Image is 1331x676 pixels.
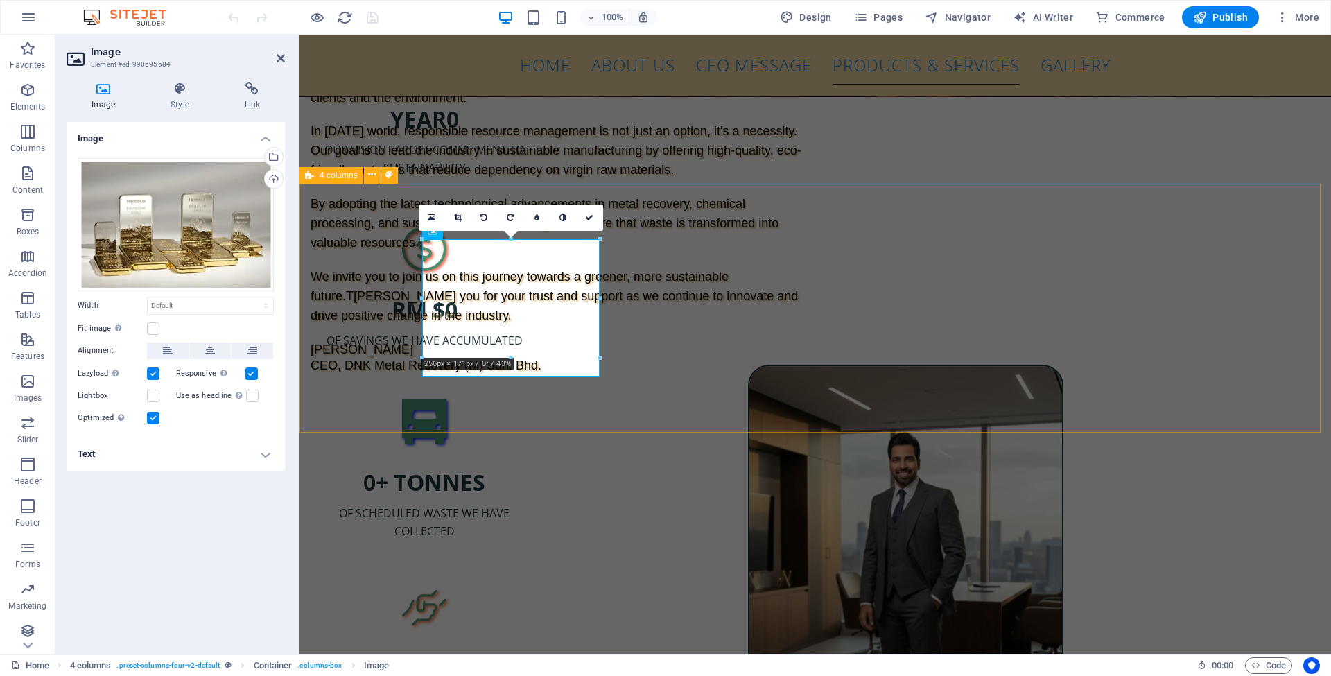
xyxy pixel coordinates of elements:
p: Boxes [17,226,40,237]
p: Footer [15,517,40,528]
a: Rotate right 90° [498,205,524,231]
span: Pages [854,10,903,24]
span: Publish [1193,10,1248,24]
h6: 100% [601,9,623,26]
h4: Image [67,82,146,111]
a: Confirm ( ⌘ ⏎ ) [577,205,603,231]
p: Accordion [8,268,47,279]
a: Crop mode [445,205,471,231]
button: Publish [1182,6,1259,28]
p: Tables [15,309,40,320]
button: AI Writer [1007,6,1079,28]
p: Features [11,351,44,362]
p: Favorites [10,60,45,71]
h4: Image [67,122,285,147]
button: Usercentrics [1303,657,1320,674]
a: Click to cancel selection. Double-click to open Pages [11,657,49,674]
span: Click to select. Double-click to edit [254,657,293,674]
i: Reload page [337,10,353,26]
a: Rotate left 90° [471,205,498,231]
label: Use as headline [176,388,246,404]
label: Responsive [176,365,245,382]
button: Commerce [1090,6,1171,28]
h2: Image [91,46,285,58]
button: 100% [580,9,629,26]
label: Alignment [78,343,147,359]
p: Slider [17,434,39,445]
a: Blur [524,205,550,231]
p: Columns [10,143,45,154]
button: Design [774,6,837,28]
h3: Element #ed-990695584 [91,58,257,71]
span: More [1276,10,1319,24]
img: Editor Logo [80,9,184,26]
label: Lazyload [78,365,147,382]
span: Design [780,10,832,24]
p: Header [14,476,42,487]
span: Navigator [925,10,991,24]
h6: Session time [1197,657,1234,674]
span: Click to select. Double-click to edit [364,657,389,674]
span: Code [1251,657,1286,674]
p: Elements [10,101,46,112]
span: 00 00 [1212,657,1233,674]
i: On resize automatically adjust zoom level to fit chosen device. [637,11,650,24]
h4: Style [146,82,219,111]
div: Design (Ctrl+Alt+Y) [774,6,837,28]
a: Select files from the file manager, stock photos, or upload file(s) [419,205,445,231]
div: goldbars-1.jpg-96NsasH6uAWrcluKfztlDg.webp [78,158,274,291]
p: Forms [15,559,40,570]
button: reload [336,9,353,26]
a: Greyscale [550,205,577,231]
i: This element is a customizable preset [225,661,232,669]
span: Commerce [1095,10,1165,24]
p: Images [14,392,42,404]
h4: Text [67,437,285,471]
button: Code [1245,657,1292,674]
p: Content [12,184,43,196]
button: More [1270,6,1325,28]
button: Navigator [919,6,996,28]
span: AI Writer [1013,10,1073,24]
span: 4 columns [320,171,358,180]
label: Lightbox [78,388,147,404]
h4: Link [220,82,285,111]
nav: breadcrumb [70,657,390,674]
button: Click here to leave preview mode and continue editing [308,9,325,26]
label: Width [78,302,147,309]
p: Marketing [8,600,46,612]
span: : [1221,660,1224,670]
label: Optimized [78,410,147,426]
button: Pages [849,6,908,28]
span: . preset-columns-four-v2-default [116,657,220,674]
span: Click to select. Double-click to edit [70,657,112,674]
span: . columns-box [297,657,342,674]
label: Fit image [78,320,147,337]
